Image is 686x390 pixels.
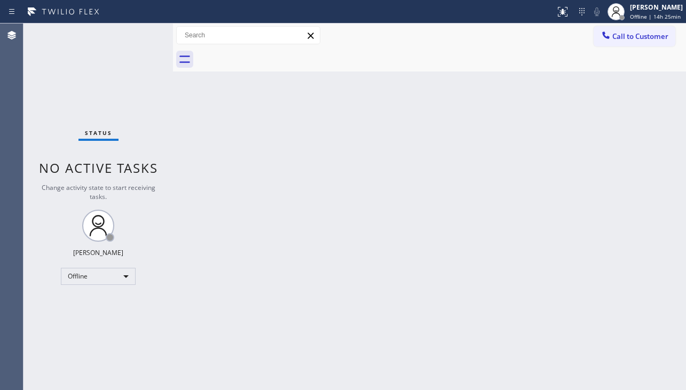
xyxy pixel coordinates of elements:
button: Call to Customer [594,26,675,46]
div: [PERSON_NAME] [73,248,123,257]
input: Search [177,27,320,44]
div: Offline [61,268,136,285]
span: No active tasks [39,159,158,177]
span: Change activity state to start receiving tasks. [42,183,155,201]
div: [PERSON_NAME] [630,3,683,12]
span: Status [85,129,112,137]
span: Offline | 14h 25min [630,13,681,20]
button: Mute [589,4,604,19]
span: Call to Customer [612,31,668,41]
